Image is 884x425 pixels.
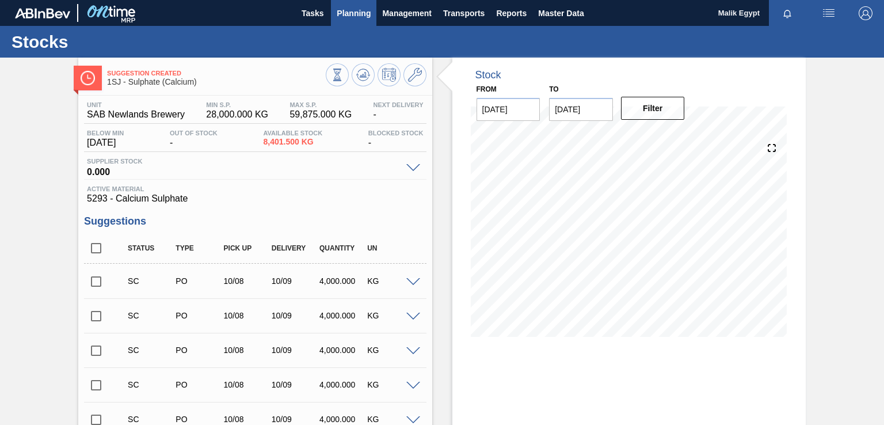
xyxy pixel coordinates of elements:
[364,311,417,320] div: KG
[365,130,426,148] div: -
[87,138,124,148] span: [DATE]
[221,346,273,355] div: 10/08/2025
[373,101,423,108] span: Next Delivery
[364,346,417,355] div: KG
[170,130,218,136] span: Out Of Stock
[87,158,400,165] span: Supplier Stock
[87,101,185,108] span: Unit
[269,346,321,355] div: 10/09/2025
[269,415,321,424] div: 10/09/2025
[317,311,369,320] div: 4,000.000
[125,380,177,389] div: Suggestion Created
[125,346,177,355] div: Suggestion Created
[87,185,423,192] span: Active Material
[87,193,423,204] span: 5293 - Calcium Sulphate
[378,63,401,86] button: Schedule Inventory
[221,311,273,320] div: 10/08/2025
[621,97,685,120] button: Filter
[364,415,417,424] div: KG
[269,276,321,286] div: 10/09/2025
[289,109,352,120] span: 59,875.000 KG
[317,244,369,252] div: Quantity
[87,130,124,136] span: Below Min
[289,101,352,108] span: MAX S.P.
[269,244,321,252] div: Delivery
[364,276,417,286] div: KG
[263,138,322,146] span: 8,401.500 KG
[317,276,369,286] div: 4,000.000
[173,311,225,320] div: Purchase order
[125,415,177,424] div: Suggestion Created
[443,6,485,20] span: Transports
[173,346,225,355] div: Purchase order
[173,276,225,286] div: Purchase order
[496,6,527,20] span: Reports
[81,71,95,85] img: Ícone
[125,311,177,320] div: Suggestion Created
[370,101,426,120] div: -
[317,415,369,424] div: 4,000.000
[477,85,497,93] label: From
[822,6,836,20] img: userActions
[269,311,321,320] div: 10/09/2025
[173,244,225,252] div: Type
[317,346,369,355] div: 4,000.000
[125,244,177,252] div: Status
[337,6,371,20] span: Planning
[352,63,375,86] button: Update Chart
[364,244,417,252] div: UN
[475,69,501,81] div: Stock
[300,6,325,20] span: Tasks
[107,78,325,86] span: 1SJ - Sulphate (Calcium)
[173,380,225,389] div: Purchase order
[107,70,325,77] span: Suggestion Created
[167,130,220,148] div: -
[206,109,268,120] span: 28,000.000 KG
[368,130,424,136] span: Blocked Stock
[221,244,273,252] div: Pick up
[549,85,558,93] label: to
[125,276,177,286] div: Suggestion Created
[364,380,417,389] div: KG
[538,6,584,20] span: Master Data
[84,215,426,227] h3: Suggestions
[15,8,70,18] img: TNhmsLtSVTkK8tSr43FrP2fwEKptu5GPRR3wAAAABJRU5ErkJggg==
[263,130,322,136] span: Available Stock
[173,415,225,424] div: Purchase order
[477,98,540,121] input: mm/dd/yyyy
[12,35,216,48] h1: Stocks
[269,380,321,389] div: 10/09/2025
[206,101,268,108] span: MIN S.P.
[769,5,806,21] button: Notifications
[87,109,185,120] span: SAB Newlands Brewery
[221,276,273,286] div: 10/08/2025
[221,380,273,389] div: 10/08/2025
[317,380,369,389] div: 4,000.000
[326,63,349,86] button: Stocks Overview
[549,98,613,121] input: mm/dd/yyyy
[221,415,273,424] div: 10/08/2025
[87,165,400,176] span: 0.000
[382,6,432,20] span: Management
[859,6,872,20] img: Logout
[403,63,426,86] button: Go to Master Data / General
